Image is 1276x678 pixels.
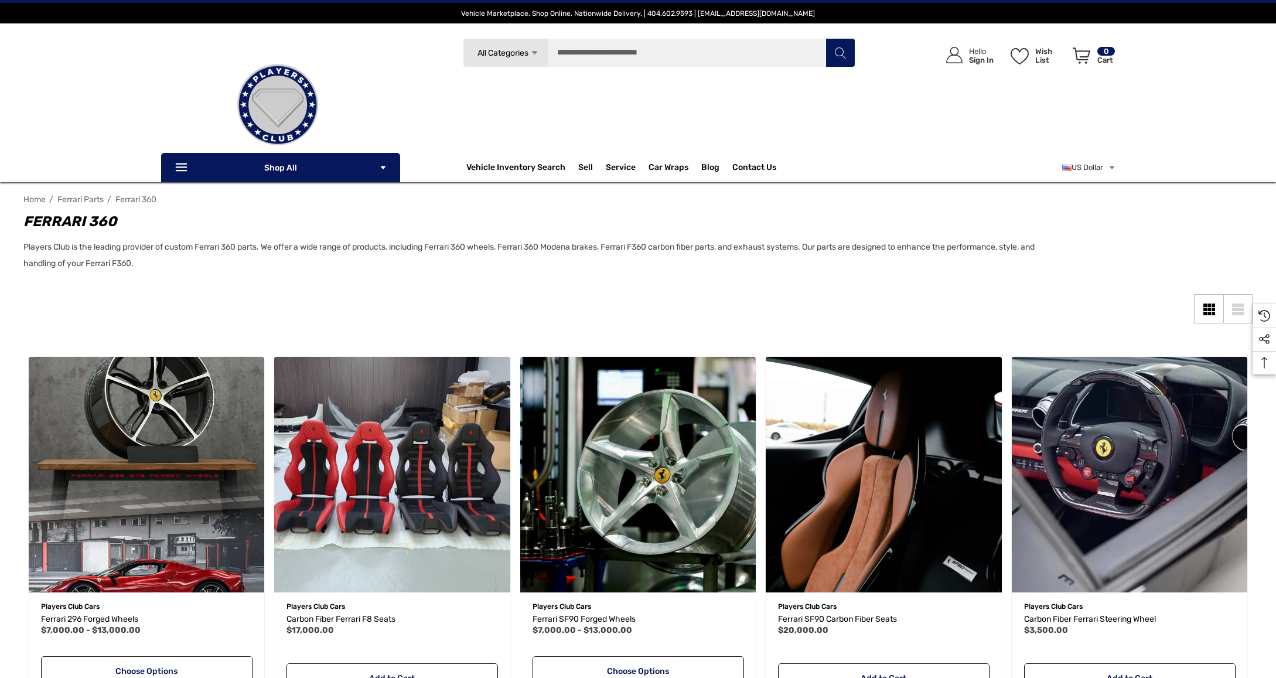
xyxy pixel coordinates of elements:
[1258,310,1270,322] svg: Recently Viewed
[23,239,1059,272] p: Players Club is the leading provider of custom Ferrari 360 parts. We offer a wide range of produc...
[946,47,963,63] svg: Icon User Account
[274,357,510,593] img: Carbon Fiber Ferrari F8 Seats
[1024,625,1068,635] span: $3,500.00
[1005,35,1067,76] a: Wish List Wish List
[1024,614,1156,624] span: Carbon Fiber Ferrari Steering Wheel
[825,38,855,67] button: Search
[23,189,1253,210] nav: Breadcrumb
[463,38,548,67] a: All Categories Icon Arrow Down Icon Arrow Up
[1011,48,1029,64] svg: Wish List
[778,614,897,624] span: Ferrari SF90 Carbon Fiber Seats
[578,156,606,179] a: Sell
[1062,156,1116,179] a: USD
[1012,357,1248,593] img: Ferrari Steering Wheel
[533,599,744,614] p: Players Club Cars
[1067,35,1116,81] a: Cart with 0 items
[649,162,688,175] span: Car Wraps
[477,48,528,58] span: All Categories
[23,195,46,205] a: Home
[778,625,828,635] span: $20,000.00
[41,599,253,614] p: Players Club Cars
[606,162,636,175] a: Service
[1073,47,1090,64] svg: Review Your Cart
[41,625,141,635] span: $7,000.00 - $13,000.00
[286,599,498,614] p: Players Club Cars
[578,162,593,175] span: Sell
[1097,56,1115,64] p: Cart
[1223,294,1253,323] a: List View
[1024,599,1236,614] p: Players Club Cars
[286,614,395,624] span: Carbon Fiber Ferrari F8 Seats
[1253,357,1276,369] svg: Top
[533,625,632,635] span: $7,000.00 - $13,000.00
[41,614,138,624] span: Ferrari 296 Forged Wheels
[115,195,156,205] a: Ferrari 360
[461,9,815,18] span: Vehicle Marketplace. Shop Online. Nationwide Delivery. | 404.602.9593 | [EMAIL_ADDRESS][DOMAIN_NAME]
[174,161,192,175] svg: Icon Line
[701,162,719,175] a: Blog
[379,163,387,172] svg: Icon Arrow Down
[778,612,990,626] a: Ferrari SF90 Carbon Fiber Seats,$20,000.00
[732,162,776,175] a: Contact Us
[57,195,104,205] a: Ferrari Parts
[1097,47,1115,56] p: 0
[1024,612,1236,626] a: Carbon Fiber Ferrari Steering Wheel,$3,500.00
[29,357,265,593] a: Ferrari 296 Forged Wheels,Price range from $7,000.00 to $13,000.00
[466,162,565,175] a: Vehicle Inventory Search
[29,357,265,593] img: Ferrari 296 Forged Wheels
[520,357,756,593] img: Ferrari SF90 Wheels
[778,599,990,614] p: Players Club Cars
[520,357,756,593] a: Ferrari SF90 Forged Wheels,Price range from $7,000.00 to $13,000.00
[649,156,701,179] a: Car Wraps
[286,612,498,626] a: Carbon Fiber Ferrari F8 Seats,$17,000.00
[766,357,1002,593] a: Ferrari SF90 Carbon Fiber Seats,$20,000.00
[161,153,400,182] p: Shop All
[1012,357,1248,593] a: Carbon Fiber Ferrari Steering Wheel,$3,500.00
[530,49,539,57] svg: Icon Arrow Down
[1194,294,1223,323] a: Grid View
[969,47,994,56] p: Hello
[1035,47,1066,64] p: Wish List
[274,357,510,593] a: Carbon Fiber Ferrari F8 Seats,$17,000.00
[41,612,253,626] a: Ferrari 296 Forged Wheels,Price range from $7,000.00 to $13,000.00
[1258,333,1270,345] svg: Social Media
[533,614,636,624] span: Ferrari SF90 Forged Wheels
[23,211,1059,232] h1: Ferrari 360
[533,612,744,626] a: Ferrari SF90 Forged Wheels,Price range from $7,000.00 to $13,000.00
[933,35,999,76] a: Sign in
[286,625,334,635] span: $17,000.00
[766,357,1002,593] img: Ferrari SF90 Carbon Fiber Seats
[969,56,994,64] p: Sign In
[219,46,336,163] img: Players Club | Cars For Sale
